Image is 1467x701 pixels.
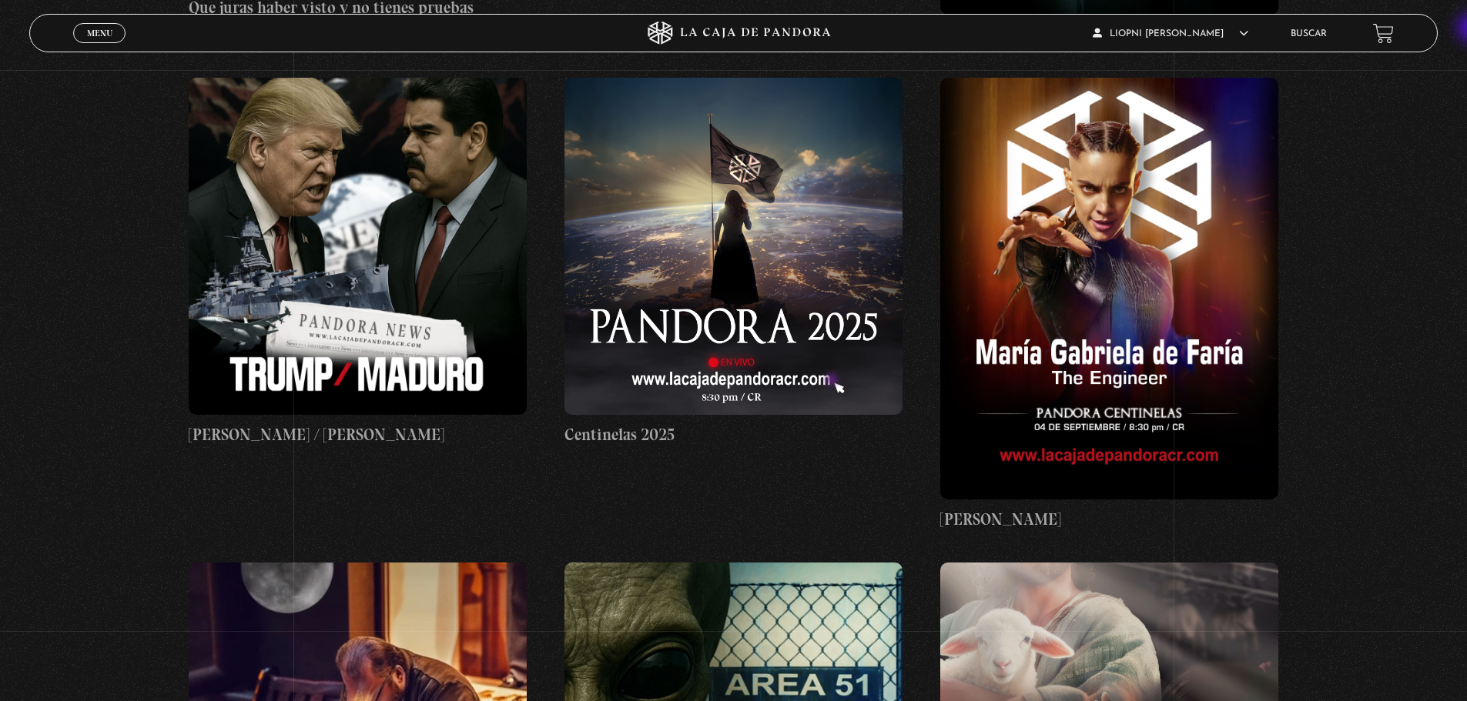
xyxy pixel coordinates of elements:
span: Menu [87,28,112,38]
a: Centinelas 2025 [564,78,903,447]
a: Buscar [1291,29,1327,38]
a: View your shopping cart [1373,23,1394,44]
h4: Centinelas 2025 [564,422,903,447]
a: [PERSON_NAME] [940,78,1278,532]
h4: [PERSON_NAME] [940,507,1278,532]
h4: [PERSON_NAME] / [PERSON_NAME] [189,422,527,447]
a: [PERSON_NAME] / [PERSON_NAME] [189,78,527,447]
span: LIOPNI [PERSON_NAME] [1093,29,1248,38]
span: Cerrar [82,42,118,52]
